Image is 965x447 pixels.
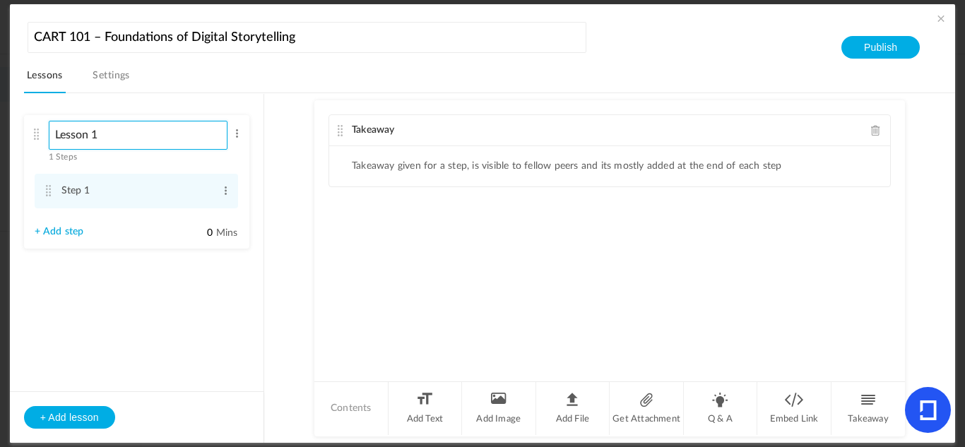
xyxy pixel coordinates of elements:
span: Mins [216,228,238,238]
li: Add File [536,382,610,435]
li: Embed Link [757,382,831,435]
li: Contents [314,382,389,435]
li: Add Text [389,382,463,435]
li: Get Attachment [610,382,684,435]
li: Takeaway given for a step, is visible to fellow peers and its mostly added at the end of each step [352,160,782,172]
span: Takeaway [352,125,395,135]
li: Takeaway [831,382,905,435]
li: Add Image [462,382,536,435]
li: Q & A [684,382,758,435]
button: Publish [841,36,920,59]
input: Mins [178,227,213,240]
